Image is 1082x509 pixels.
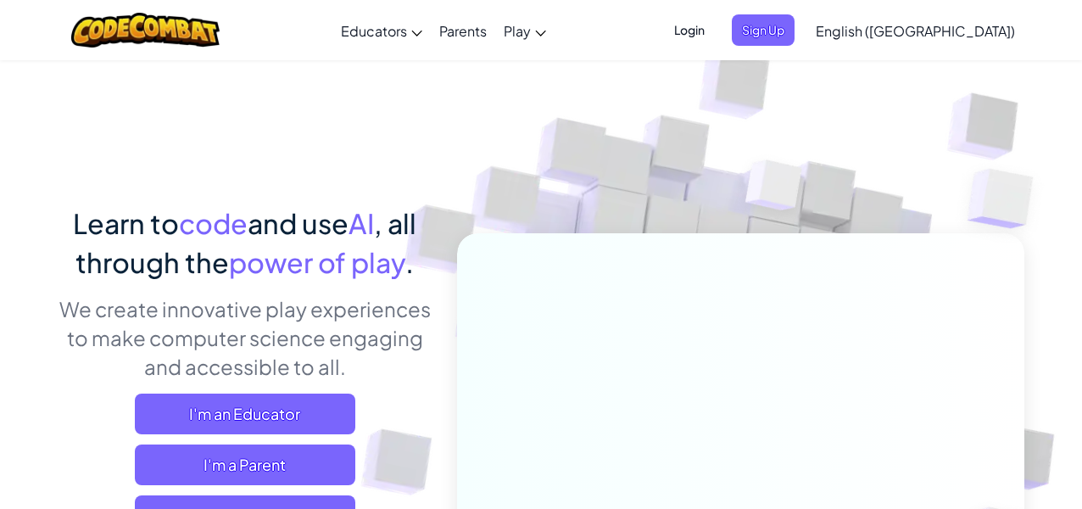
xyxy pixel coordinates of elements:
[405,245,414,279] span: .
[934,127,1080,271] img: Overlap cubes
[332,8,431,53] a: Educators
[664,14,715,46] button: Login
[714,126,836,253] img: Overlap cubes
[732,14,795,46] button: Sign Up
[179,206,248,240] span: code
[341,22,407,40] span: Educators
[816,22,1015,40] span: English ([GEOGRAPHIC_DATA])
[58,294,432,381] p: We create innovative play experiences to make computer science engaging and accessible to all.
[135,445,355,485] a: I'm a Parent
[495,8,555,53] a: Play
[73,206,179,240] span: Learn to
[229,245,405,279] span: power of play
[431,8,495,53] a: Parents
[248,206,349,240] span: and use
[807,8,1023,53] a: English ([GEOGRAPHIC_DATA])
[349,206,374,240] span: AI
[135,394,355,434] a: I'm an Educator
[504,22,531,40] span: Play
[71,13,220,48] img: CodeCombat logo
